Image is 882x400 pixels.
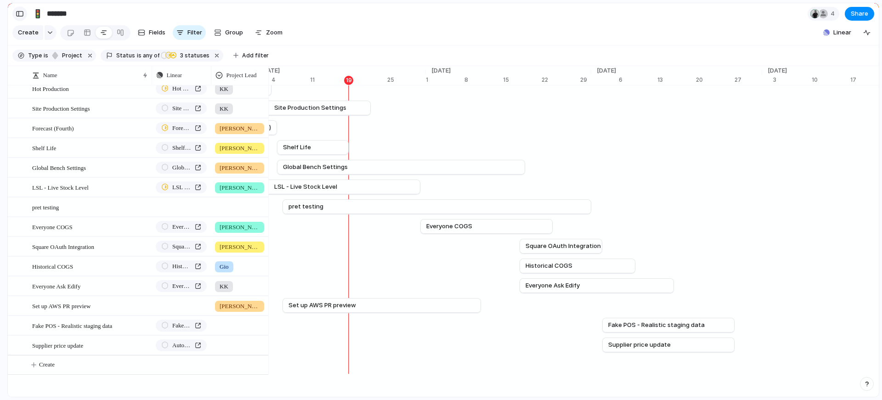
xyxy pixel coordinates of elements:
[274,182,337,192] span: LSL - Live Stock Level
[156,83,207,95] a: Hot Production
[851,9,868,18] span: Share
[43,71,57,80] span: Name
[172,183,191,192] span: LSL - Live Stock Level
[156,102,207,114] a: Site Production Settings
[44,51,48,60] span: is
[156,280,207,292] a: Everyone Ask Edify
[812,76,850,84] div: 10
[619,76,657,84] div: 6
[167,71,182,80] span: Linear
[156,339,207,351] a: Auto-update default supplier pricing
[387,76,426,84] div: 25
[32,123,74,133] span: Forecast (Fourth)
[32,320,112,331] span: Fake POS - Realistic staging data
[228,49,274,62] button: Add filter
[177,51,209,60] span: statuses
[32,142,56,153] span: Shelf Life
[283,160,519,174] a: Global Bench Settings
[172,282,191,291] span: Everyone Ask Edify
[831,9,837,18] span: 4
[33,7,43,20] div: 🚦
[160,51,211,61] button: 3 statuses
[32,241,94,252] span: Square OAuth Integration
[833,28,851,37] span: Linear
[177,52,185,59] span: 3
[156,142,207,154] a: Shelf Life
[220,183,260,192] span: [PERSON_NAME]
[226,71,257,80] span: Project Lead
[156,122,207,134] a: Forecast (Fourth)
[172,84,191,93] span: Hot Production
[735,76,762,84] div: 27
[820,26,855,39] button: Linear
[18,28,39,37] span: Create
[288,301,356,310] span: Set up AWS PR preview
[172,104,191,113] span: Site Production Settings
[172,262,191,271] span: Historical COGS
[251,25,286,40] button: Zoom
[255,66,285,75] span: [DATE]
[156,181,207,193] a: LSL - Live Stock Level
[39,360,55,369] span: Create
[134,25,169,40] button: Fields
[32,221,73,232] span: Everyone COGS
[244,101,365,115] a: Site Production Settings
[137,51,141,60] span: is
[156,241,207,253] a: Square OAuth Integration
[283,141,343,154] a: Shelf Life
[503,76,542,84] div: 15
[220,302,260,311] span: [PERSON_NAME]
[220,124,260,133] span: [PERSON_NAME]
[225,28,243,37] span: Group
[184,180,414,194] a: LSL - Live Stock Level
[426,222,472,231] span: Everyone COGS
[156,162,207,174] a: Global Bench Settings
[426,76,464,84] div: 1
[696,76,735,84] div: 20
[172,124,191,133] span: Forecast (Fourth)
[845,7,874,21] button: Share
[172,341,191,350] span: Auto-update default supplier pricing
[135,51,161,61] button: isany of
[172,242,191,251] span: Square OAuth Integration
[220,242,260,252] span: [PERSON_NAME]
[156,260,207,272] a: Historical COGS
[220,262,229,271] span: Gio
[32,300,91,311] span: Set up AWS PR preview
[172,143,191,152] span: Shelf Life
[773,76,812,84] div: 3
[187,28,202,37] span: Filter
[526,281,580,290] span: Everyone Ask Edify
[266,28,283,37] span: Zoom
[242,51,269,60] span: Add filter
[32,281,80,291] span: Everyone Ask Edify
[156,320,207,332] a: Fake POS - Realistic staging data
[32,182,89,192] span: LSL - Live Stock Level
[28,51,42,60] span: Type
[310,76,349,84] div: 11
[657,76,696,84] div: 13
[172,321,191,330] span: Fake POS - Realistic staging data
[116,51,135,60] span: Status
[288,299,475,312] a: Set up AWS PR preview
[283,163,348,172] span: Global Bench Settings
[426,220,547,233] a: Everyone COGS
[220,144,260,153] span: [PERSON_NAME]
[209,25,248,40] button: Group
[271,76,310,84] div: 4
[220,85,228,94] span: KK
[274,103,346,113] span: Site Production Settings
[288,202,323,211] span: pret testing
[526,259,629,273] a: Historical COGS
[608,340,671,349] span: Supplier price update
[220,282,228,291] span: KK
[608,318,729,332] a: Fake POS - Realistic staging data
[141,51,159,60] span: any of
[526,242,601,251] span: Square OAuth Integration
[608,321,705,330] span: Fake POS - Realistic staging data
[220,104,228,113] span: KK
[32,202,59,212] span: pret testing
[156,221,207,233] a: Everyone COGS
[30,6,45,21] button: 🚦
[32,261,73,271] span: Historical COGS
